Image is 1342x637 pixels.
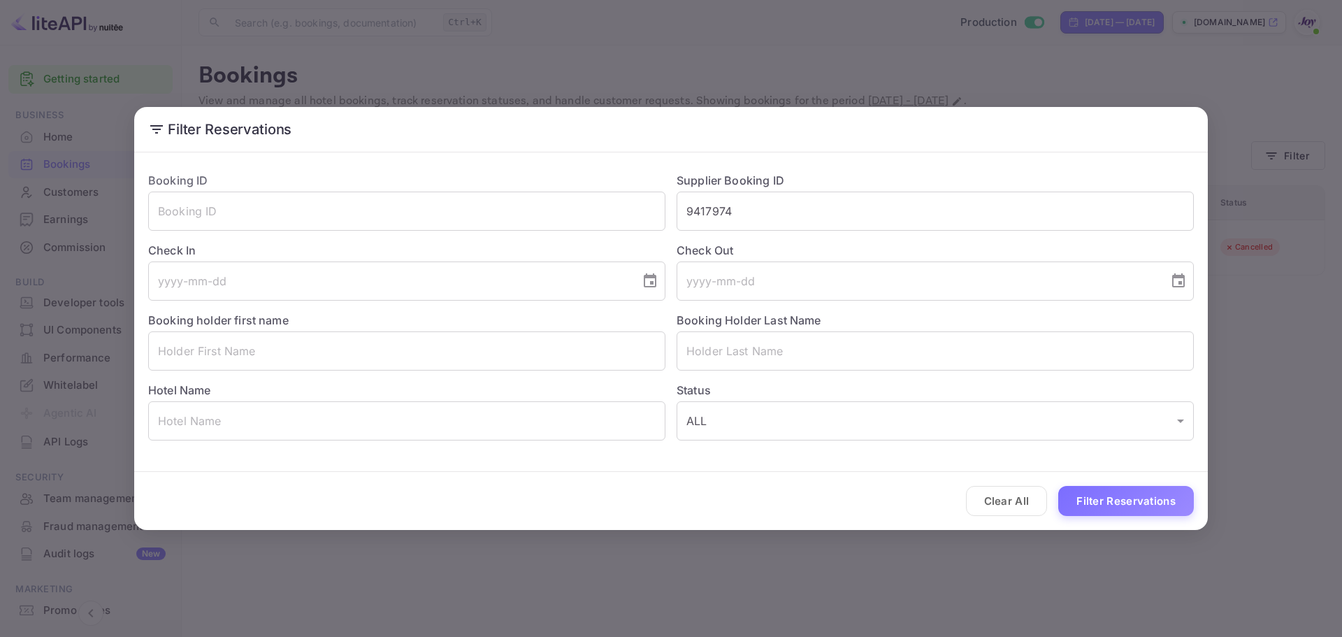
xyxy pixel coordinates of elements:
[148,401,665,441] input: Hotel Name
[148,262,630,301] input: yyyy-mm-dd
[677,262,1159,301] input: yyyy-mm-dd
[677,173,784,187] label: Supplier Booking ID
[148,192,665,231] input: Booking ID
[677,313,821,327] label: Booking Holder Last Name
[1058,486,1194,516] button: Filter Reservations
[677,382,1194,399] label: Status
[148,173,208,187] label: Booking ID
[677,401,1194,441] div: ALL
[677,192,1194,231] input: Supplier Booking ID
[148,242,665,259] label: Check In
[677,331,1194,371] input: Holder Last Name
[966,486,1048,516] button: Clear All
[677,242,1194,259] label: Check Out
[636,267,664,295] button: Choose date
[134,107,1208,152] h2: Filter Reservations
[148,331,665,371] input: Holder First Name
[148,313,289,327] label: Booking holder first name
[148,383,211,397] label: Hotel Name
[1164,267,1192,295] button: Choose date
